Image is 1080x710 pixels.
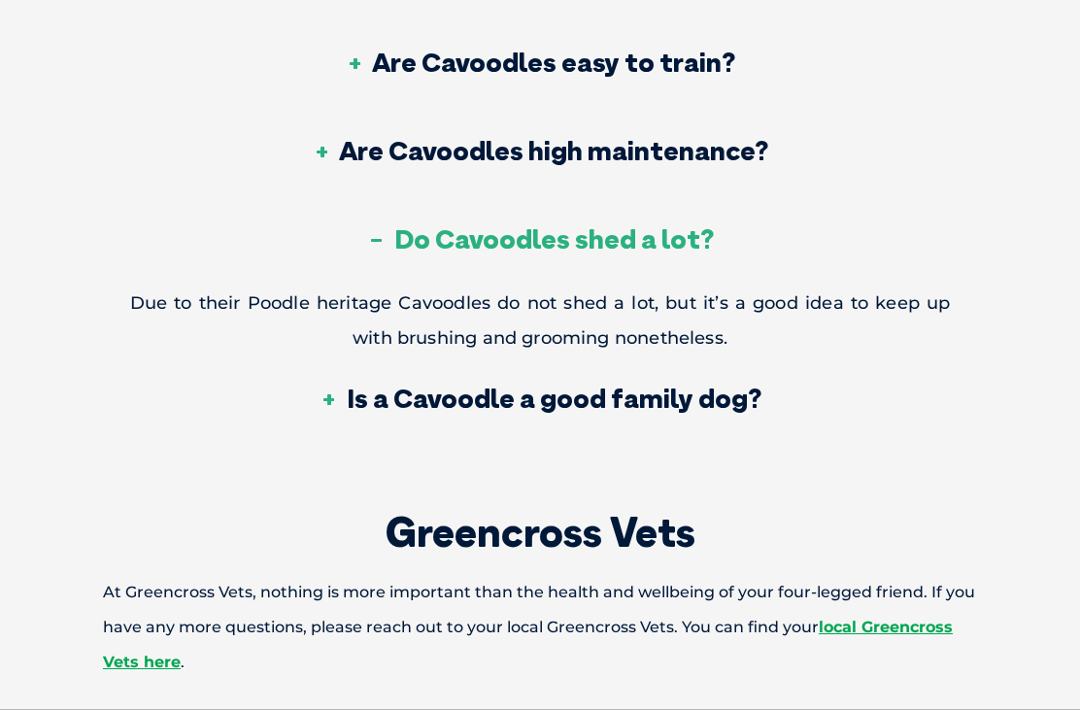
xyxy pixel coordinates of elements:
h3: Are Cavoodles high maintenance? [312,137,768,164]
h3: Is a Cavoodle a good family dog? [320,385,761,412]
h3: Are Cavoodles easy to train? [345,49,735,76]
p: At Greencross Vets, nothing is more important than the health and wellbeing of your four-legged f... [35,575,1045,680]
h2: Greencross Vets [35,512,1045,553]
h3: Do Cavoodles shed a lot? [367,225,714,253]
p: Due to their Poodle heritage Cavoodles do not shed a lot, but it’s a good idea to keep up with br... [130,286,951,355]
